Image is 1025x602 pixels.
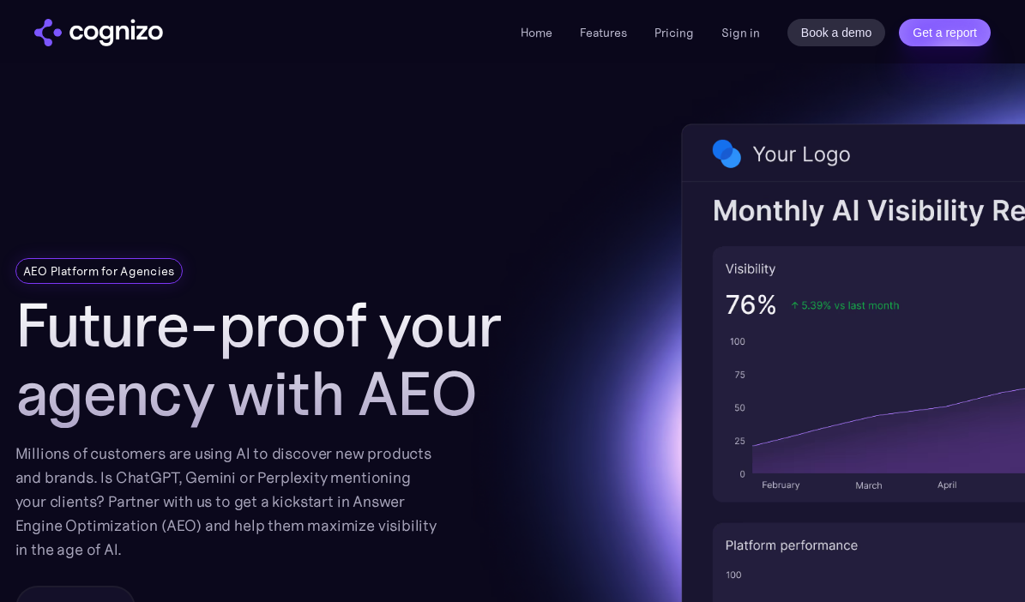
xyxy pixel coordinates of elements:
div: Millions of customers are using AI to discover new products and brands. Is ChatGPT, Gemini or Per... [15,442,437,562]
img: cognizo logo [34,19,163,46]
div: AEO Platform for Agencies [23,262,175,280]
a: Book a demo [787,19,886,46]
a: home [34,19,163,46]
a: Pricing [654,25,694,40]
a: Home [521,25,552,40]
a: Sign in [721,22,760,43]
h1: Future-proof your agency with AEO [15,291,547,428]
a: Get a report [899,19,991,46]
a: Features [580,25,627,40]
